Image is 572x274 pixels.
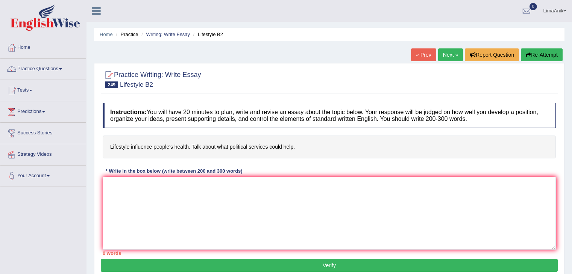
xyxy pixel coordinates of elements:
h4: Lifestyle influence people's health. Talk about what political services could help. [103,135,556,158]
div: * Write in the box below (write between 200 and 300 words) [103,168,245,175]
a: Success Stories [0,123,86,142]
span: 249 [105,81,118,88]
a: Next » [438,48,463,61]
a: Writing: Write Essay [146,32,190,37]
a: Practice Questions [0,59,86,77]
a: Predictions [0,101,86,120]
a: « Prev [411,48,436,61]
button: Re-Attempt [521,48,563,61]
a: Your Account [0,166,86,184]
b: Instructions: [110,109,147,115]
h2: Practice Writing: Write Essay [103,69,201,88]
button: Report Question [465,48,519,61]
small: Lifestyle B2 [120,81,153,88]
li: Lifestyle B2 [191,31,223,38]
a: Strategy Videos [0,144,86,163]
li: Practice [114,31,138,38]
h4: You will have 20 minutes to plan, write and revise an essay about the topic below. Your response ... [103,103,556,128]
a: Home [0,37,86,56]
a: Home [100,32,113,37]
div: 0 words [103,250,556,257]
span: 0 [530,3,537,10]
button: Verify [101,259,558,272]
a: Tests [0,80,86,99]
